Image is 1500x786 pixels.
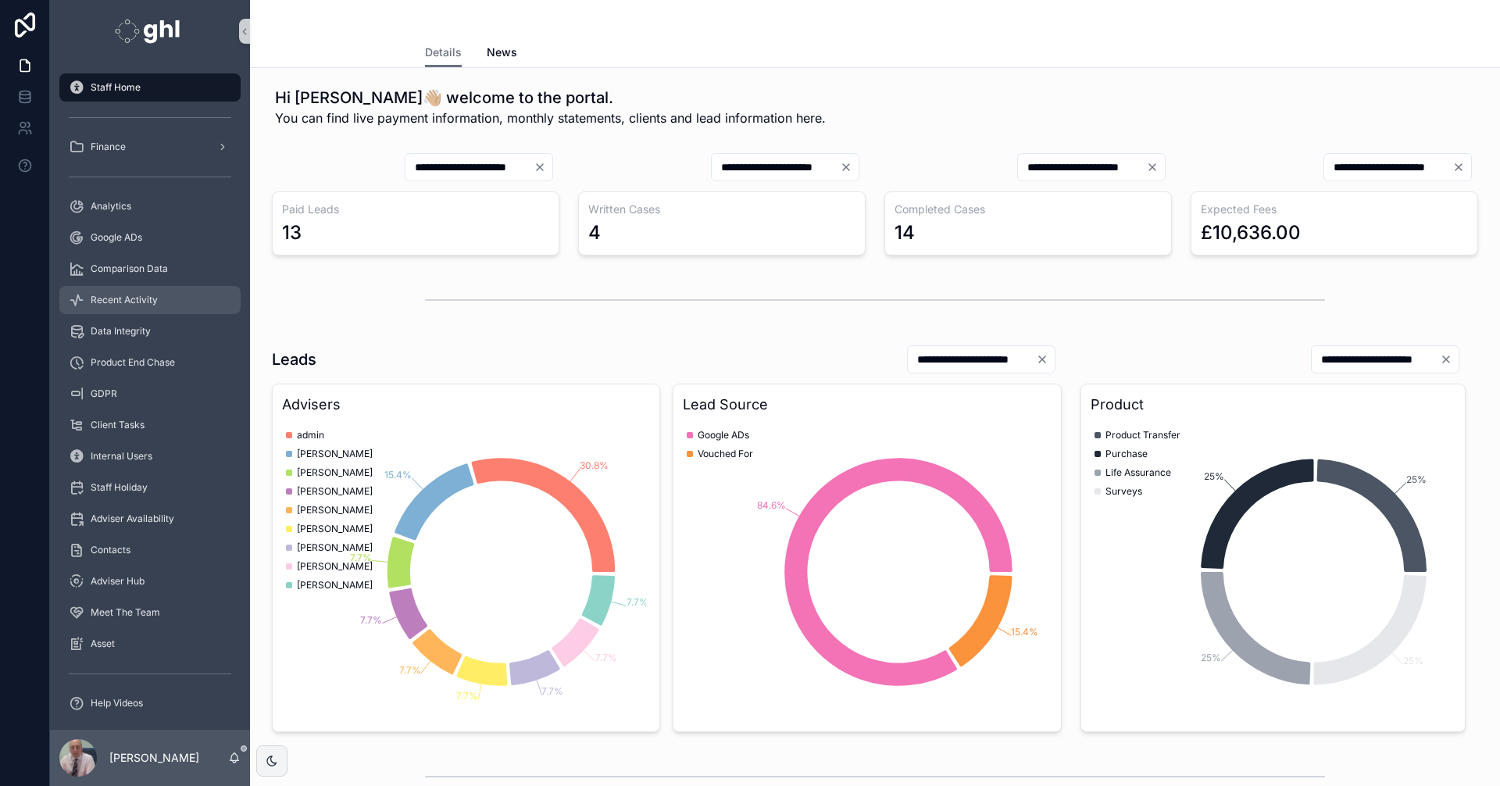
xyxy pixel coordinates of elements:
[541,685,563,697] tspan: 7.7%
[50,63,250,730] div: scrollable content
[59,133,241,161] a: Finance
[282,220,302,245] div: 13
[91,481,148,494] span: Staff Holiday
[588,220,601,245] div: 4
[282,202,549,217] h3: Paid Leads
[425,38,462,68] a: Details
[297,541,373,554] span: [PERSON_NAME]
[59,223,241,252] a: Google ADs
[297,485,373,498] span: [PERSON_NAME]
[1091,394,1455,416] h3: Product
[91,325,151,338] span: Data Integrity
[1146,161,1165,173] button: Clear
[59,689,241,717] a: Help Videos
[91,544,130,556] span: Contacts
[91,81,141,94] span: Staff Home
[91,513,174,525] span: Adviser Availability
[1440,353,1459,366] button: Clear
[384,469,412,481] tspan: 15.4%
[91,388,117,400] span: GDPR
[115,19,184,44] img: App logo
[534,161,552,173] button: Clear
[698,448,753,460] span: Vouched For
[109,750,199,766] p: [PERSON_NAME]
[425,45,462,60] span: Details
[1201,220,1301,245] div: £10,636.00
[360,614,382,626] tspan: 7.7%
[91,575,145,588] span: Adviser Hub
[1105,448,1148,460] span: Purchase
[59,598,241,627] a: Meet The Team
[297,448,373,460] span: [PERSON_NAME]
[91,263,168,275] span: Comparison Data
[272,348,316,370] h1: Leads
[59,505,241,533] a: Adviser Availability
[683,422,1051,722] div: chart
[1406,473,1427,485] tspan: 25%
[1105,485,1142,498] span: Surveys
[487,38,517,70] a: News
[59,411,241,439] a: Client Tasks
[282,394,650,416] h3: Advisers
[282,422,650,722] div: chart
[840,161,859,173] button: Clear
[297,579,373,591] span: [PERSON_NAME]
[275,87,826,109] h1: Hi [PERSON_NAME]👋🏼 welcome to the portal.
[627,596,648,608] tspan: 7.7%
[1204,470,1224,482] tspan: 25%
[91,356,175,369] span: Product End Chase
[59,73,241,102] a: Staff Home
[595,652,617,663] tspan: 7.7%
[59,442,241,470] a: Internal Users
[91,141,126,153] span: Finance
[59,255,241,283] a: Comparison Data
[1403,655,1423,666] tspan: 25%
[59,536,241,564] a: Contacts
[59,317,241,345] a: Data Integrity
[895,220,915,245] div: 14
[91,231,142,244] span: Google ADs
[580,459,609,471] tspan: 30.8%
[297,466,373,479] span: [PERSON_NAME]
[1036,353,1055,366] button: Clear
[59,286,241,314] a: Recent Activity
[1452,161,1471,173] button: Clear
[91,697,143,709] span: Help Videos
[297,504,373,516] span: [PERSON_NAME]
[275,109,826,127] span: You can find live payment information, monthly statements, clients and lead information here.
[1201,652,1221,663] tspan: 25%
[91,294,158,306] span: Recent Activity
[1201,202,1468,217] h3: Expected Fees
[91,606,160,619] span: Meet The Team
[59,567,241,595] a: Adviser Hub
[456,690,478,702] tspan: 7.7%
[1091,422,1455,722] div: chart
[59,630,241,658] a: Asset
[1105,429,1180,441] span: Product Transfer
[399,664,421,676] tspan: 7.7%
[698,429,749,441] span: Google ADs
[91,200,131,213] span: Analytics
[297,560,373,573] span: [PERSON_NAME]
[59,192,241,220] a: Analytics
[91,638,115,650] span: Asset
[59,380,241,408] a: GDPR
[757,499,786,511] tspan: 84.6%
[588,202,855,217] h3: Written Cases
[297,429,324,441] span: admin
[487,45,517,60] span: News
[297,523,373,535] span: [PERSON_NAME]
[895,202,1162,217] h3: Completed Cases
[1105,466,1171,479] span: Life Assurance
[91,450,152,463] span: Internal Users
[683,394,1051,416] h3: Lead Source
[59,473,241,502] a: Staff Holiday
[59,348,241,377] a: Product End Chase
[91,419,145,431] span: Client Tasks
[1012,626,1039,638] tspan: 15.4%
